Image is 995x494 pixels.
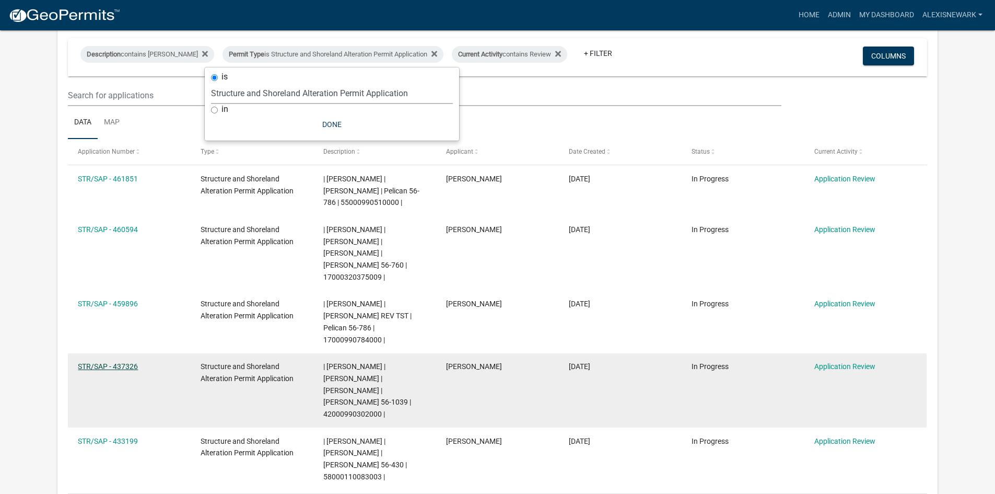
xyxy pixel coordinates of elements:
span: Structure and Shoreland Alteration Permit Application [201,362,294,383]
span: Linda Zsedeny [446,362,502,371]
span: Matt Monke [446,175,502,183]
input: Search for applications [68,85,781,106]
span: Description [87,50,121,58]
span: | Alexis Newark | KARA L DAHL | Pelican 56-786 | 55000990510000 | [323,175,419,207]
div: contains [PERSON_NAME] [80,46,214,63]
a: Home [794,5,824,25]
a: STR/SAP - 437326 [78,362,138,371]
span: In Progress [692,362,729,371]
span: 08/11/2025 [569,175,590,183]
a: Application Review [814,300,875,308]
span: Scott McCall [446,300,502,308]
span: | Alexis Newark | ERINN O HAKSTOL REV TST | Pelican 56-786 | 17000990784000 | [323,300,412,343]
datatable-header-cell: Current Activity [804,139,927,164]
a: My Dashboard [855,5,918,25]
span: Status [692,148,710,155]
a: Map [98,106,126,140]
div: contains Review [452,46,567,63]
span: Type [201,148,214,155]
a: Application Review [814,362,875,371]
span: 06/09/2025 [569,437,590,445]
span: Structure and Shoreland Alteration Permit Application [201,225,294,246]
span: Tobiah S Johnson [446,437,502,445]
datatable-header-cell: Description [313,139,436,164]
span: Applicant [446,148,473,155]
datatable-header-cell: Application Number [68,139,191,164]
label: is [221,73,228,81]
datatable-header-cell: Type [191,139,313,164]
span: Permit Type [229,50,264,58]
a: Data [68,106,98,140]
span: Structure and Shoreland Alteration Permit Application [201,300,294,320]
span: | Alexis Newark | TOBIAH S JOHNSON | Fiske 56-430 | 58000110083003 | [323,437,407,481]
a: Application Review [814,225,875,234]
span: Structure and Shoreland Alteration Permit Application [201,437,294,457]
a: + Filter [576,44,621,63]
a: alexisnewark [918,5,987,25]
span: Current Activity [814,148,858,155]
span: 06/17/2025 [569,362,590,371]
span: Description [323,148,355,155]
label: in [221,105,228,113]
button: Done [211,115,453,134]
span: Tyler Spriggs [446,225,502,234]
span: 08/06/2025 [569,300,590,308]
span: | Alexis Newark | GENE ZSEDENY | LINDA M ZSEDENY | Jacobs 56-1039 | 42000990302000 | [323,362,411,418]
span: In Progress [692,175,729,183]
span: | Alexis Newark | JAMES C STROH | NICHOLE M STROH | Lizzie 56-760 | 17000320375009 | [323,225,407,281]
a: STR/SAP - 459896 [78,300,138,308]
a: Application Review [814,175,875,183]
span: In Progress [692,437,729,445]
span: Current Activity [458,50,502,58]
a: Application Review [814,437,875,445]
span: Structure and Shoreland Alteration Permit Application [201,175,294,195]
span: In Progress [692,225,729,234]
a: STR/SAP - 460594 [78,225,138,234]
span: Date Created [569,148,605,155]
a: STR/SAP - 433199 [78,437,138,445]
a: Admin [824,5,855,25]
datatable-header-cell: Date Created [559,139,682,164]
span: 08/07/2025 [569,225,590,234]
datatable-header-cell: Applicant [436,139,559,164]
button: Columns [863,47,914,65]
div: is Structure and Shoreland Alteration Permit Application [223,46,443,63]
a: STR/SAP - 461851 [78,175,138,183]
datatable-header-cell: Status [681,139,804,164]
span: Application Number [78,148,135,155]
span: In Progress [692,300,729,308]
